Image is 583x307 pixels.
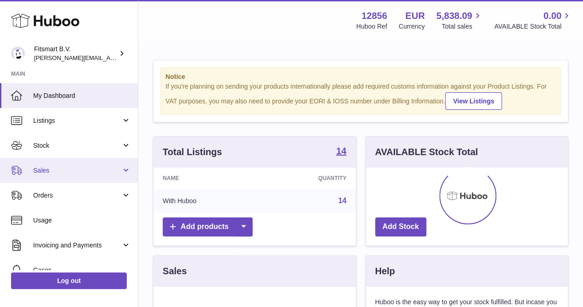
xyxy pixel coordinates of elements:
a: Add products [163,217,253,236]
h3: Sales [163,265,187,277]
span: Listings [33,116,121,125]
th: Name [153,168,260,189]
span: 0.00 [543,10,561,22]
a: View Listings [445,92,502,110]
span: Stock [33,141,121,150]
img: jonathan@leaderoo.com [11,47,25,60]
a: 14 [336,146,346,157]
strong: 14 [336,146,346,156]
div: Fitsmart B.V. [34,45,117,62]
a: 0.00 AVAILABLE Stock Total [494,10,572,31]
div: Huboo Ref [356,22,387,31]
span: Cases [33,266,131,275]
strong: 12856 [361,10,387,22]
span: Orders [33,191,121,200]
span: Total sales [442,22,483,31]
strong: Notice [165,72,556,81]
span: 5,838.09 [436,10,472,22]
span: Usage [33,216,131,225]
span: My Dashboard [33,91,131,100]
div: Currency [399,22,425,31]
a: Log out [11,272,127,289]
a: 14 [338,197,347,205]
a: Add Stock [375,217,426,236]
h3: AVAILABLE Stock Total [375,146,478,158]
span: [PERSON_NAME][EMAIL_ADDRESS][DOMAIN_NAME] [34,54,185,61]
a: 5,838.09 Total sales [436,10,483,31]
span: AVAILABLE Stock Total [494,22,572,31]
strong: EUR [405,10,424,22]
div: If you're planning on sending your products internationally please add required customs informati... [165,82,556,110]
h3: Help [375,265,395,277]
th: Quantity [260,168,355,189]
span: Sales [33,166,121,175]
span: Invoicing and Payments [33,241,121,250]
td: With Huboo [153,189,260,213]
h3: Total Listings [163,146,222,158]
